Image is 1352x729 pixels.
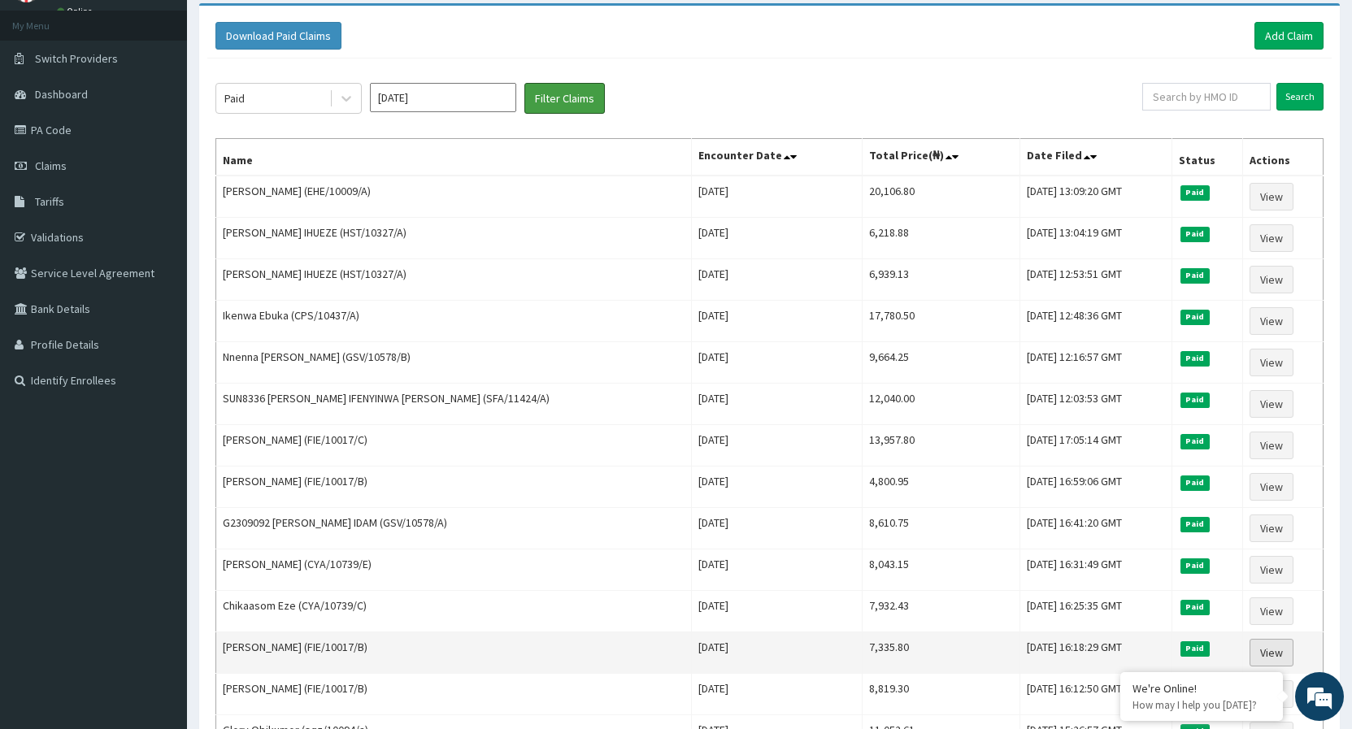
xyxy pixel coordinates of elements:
span: Paid [1180,227,1210,241]
td: [DATE] [692,342,863,384]
td: 4,800.95 [862,466,1019,508]
a: View [1250,266,1293,293]
a: View [1250,639,1293,666]
a: View [1250,556,1293,584]
a: Online [57,6,96,17]
span: Paid [1180,268,1210,283]
td: [DATE] [692,549,863,591]
td: [DATE] [692,425,863,466]
td: 8,610.75 [862,508,1019,549]
td: [DATE] 16:12:50 GMT [1020,674,1172,715]
button: Filter Claims [524,83,605,114]
td: 17,780.50 [862,301,1019,342]
td: SUN8336 [PERSON_NAME] IFENYINWA [PERSON_NAME] (SFA/11424/A) [216,384,692,425]
th: Name [216,139,692,176]
td: [DATE] 17:05:14 GMT [1020,425,1172,466]
td: Chikaasom Eze (CYA/10739/C) [216,591,692,632]
td: [PERSON_NAME] IHUEZE (HST/10327/A) [216,218,692,259]
td: [PERSON_NAME] (FIE/10017/B) [216,632,692,674]
td: [PERSON_NAME] (EHE/10009/A) [216,176,692,218]
td: 12,040.00 [862,384,1019,425]
span: Paid [1180,641,1210,656]
td: [DATE] [692,466,863,508]
td: 13,957.80 [862,425,1019,466]
th: Status [1172,139,1243,176]
td: Nnenna [PERSON_NAME] (GSV/10578/B) [216,342,692,384]
p: How may I help you today? [1132,698,1271,712]
td: [DATE] [692,508,863,549]
span: Paid [1180,185,1210,200]
span: Paid [1180,393,1210,407]
td: [PERSON_NAME] IHUEZE (HST/10327/A) [216,259,692,301]
span: Switch Providers [35,51,118,66]
a: Add Claim [1254,22,1324,50]
td: [DATE] 16:41:20 GMT [1020,508,1172,549]
span: Paid [1180,434,1210,449]
img: d_794563401_company_1708531726252_794563401 [30,81,66,122]
td: 7,335.80 [862,632,1019,674]
td: [DATE] [692,632,863,674]
td: [DATE] 13:04:19 GMT [1020,218,1172,259]
th: Actions [1242,139,1323,176]
td: [DATE] 12:48:36 GMT [1020,301,1172,342]
div: Minimize live chat window [267,8,306,47]
a: View [1250,390,1293,418]
td: [DATE] [692,301,863,342]
td: [PERSON_NAME] (FIE/10017/B) [216,674,692,715]
th: Date Filed [1020,139,1172,176]
td: 6,939.13 [862,259,1019,301]
span: Paid [1180,475,1210,490]
td: [DATE] 12:16:57 GMT [1020,342,1172,384]
td: G2309092 [PERSON_NAME] IDAM (GSV/10578/A) [216,508,692,549]
td: [PERSON_NAME] (FIE/10017/C) [216,425,692,466]
td: [DATE] 16:59:06 GMT [1020,466,1172,508]
td: [DATE] [692,384,863,425]
span: Paid [1180,351,1210,366]
td: 20,106.80 [862,176,1019,218]
a: View [1250,473,1293,501]
div: We're Online! [1132,681,1271,696]
td: 9,664.25 [862,342,1019,384]
a: View [1250,432,1293,459]
a: View [1250,224,1293,252]
td: [DATE] 16:18:29 GMT [1020,632,1172,674]
a: View [1250,307,1293,335]
span: Paid [1180,558,1210,573]
input: Search [1276,83,1324,111]
td: [DATE] [692,674,863,715]
td: 7,932.43 [862,591,1019,632]
div: Paid [224,90,245,106]
span: We're online! [94,205,224,369]
span: Dashboard [35,87,88,102]
button: Download Paid Claims [215,22,341,50]
a: View [1250,349,1293,376]
td: 8,819.30 [862,674,1019,715]
td: [DATE] [692,259,863,301]
td: [DATE] 12:03:53 GMT [1020,384,1172,425]
div: Chat with us now [85,91,273,112]
td: [DATE] [692,218,863,259]
td: 8,043.15 [862,549,1019,591]
span: Paid [1180,517,1210,532]
td: [DATE] 13:09:20 GMT [1020,176,1172,218]
td: [PERSON_NAME] (CYA/10739/E) [216,549,692,591]
td: [DATE] [692,176,863,218]
span: Paid [1180,310,1210,324]
td: [DATE] 16:25:35 GMT [1020,591,1172,632]
td: [DATE] 12:53:51 GMT [1020,259,1172,301]
td: [PERSON_NAME] (FIE/10017/B) [216,466,692,508]
span: Tariffs [35,194,64,209]
th: Total Price(₦) [862,139,1019,176]
input: Select Month and Year [370,83,516,112]
span: Paid [1180,600,1210,614]
textarea: Type your message and hit 'Enter' [8,444,310,501]
input: Search by HMO ID [1142,83,1271,111]
td: [DATE] 16:31:49 GMT [1020,549,1172,591]
a: View [1250,597,1293,625]
td: 6,218.88 [862,218,1019,259]
td: Ikenwa Ebuka (CPS/10437/A) [216,301,692,342]
span: Claims [35,158,67,173]
a: View [1250,183,1293,210]
th: Encounter Date [692,139,863,176]
a: View [1250,514,1293,542]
